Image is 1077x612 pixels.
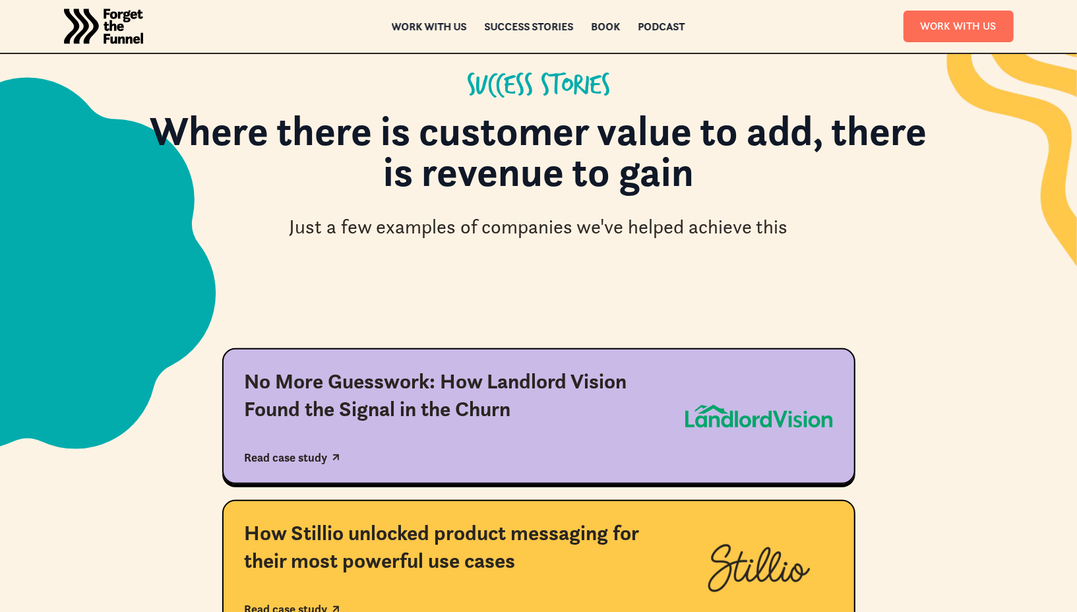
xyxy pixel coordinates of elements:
[222,348,855,484] a: No More Guesswork: How Landlord Vision Found the Signal in the ChurnRead case study
[592,22,621,31] a: Book
[245,520,663,574] div: How Stillio unlocked product messaging for their most powerful use cases
[904,11,1014,42] a: Work With Us
[638,22,685,31] a: Podcast
[392,22,467,31] a: Work with us
[245,450,328,465] div: Read case study
[290,214,788,241] div: Just a few examples of companies we've helped achieve this
[143,110,935,206] h1: Where there is customer value to add, there is revenue to gain
[485,22,574,31] a: Success Stories
[467,71,610,102] div: Success Stories
[245,368,663,423] div: No More Guesswork: How Landlord Vision Found the Signal in the Churn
